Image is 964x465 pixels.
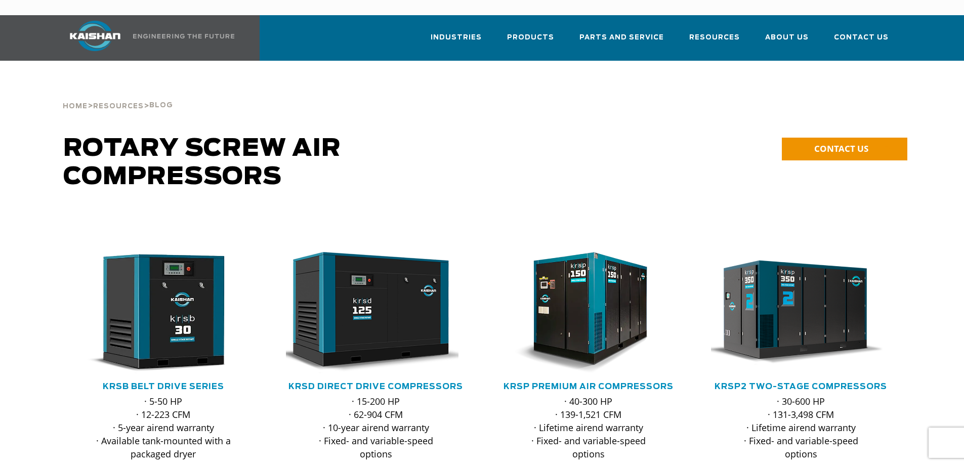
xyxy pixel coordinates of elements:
a: Resources [689,24,740,59]
span: Parts and Service [579,32,664,44]
div: krsd125 [286,252,466,373]
a: Industries [431,24,482,59]
span: Contact Us [834,32,889,44]
div: krsp150 [498,252,679,373]
p: · 15-200 HP · 62-904 CFM · 10-year airend warranty · Fixed- and variable-speed options [306,395,446,460]
a: About Us [765,24,809,59]
span: Industries [431,32,482,44]
img: krsb30 [66,252,246,373]
a: Kaishan USA [57,15,236,61]
a: KRSB Belt Drive Series [103,383,224,391]
p: · 40-300 HP · 139-1,521 CFM · Lifetime airend warranty · Fixed- and variable-speed options [519,395,658,460]
div: > > [63,76,173,114]
span: CONTACT US [814,143,868,154]
a: Parts and Service [579,24,664,59]
span: Rotary Screw Air Compressors [63,137,341,189]
img: krsd125 [278,252,458,373]
a: CONTACT US [782,138,907,160]
span: Blog [149,102,173,109]
img: krsp150 [491,252,671,373]
a: KRSD Direct Drive Compressors [288,383,463,391]
span: Resources [93,103,144,110]
span: Resources [689,32,740,44]
a: Products [507,24,554,59]
a: KRSP2 Two-Stage Compressors [715,383,887,391]
p: · 30-600 HP · 131-3,498 CFM · Lifetime airend warranty · Fixed- and variable-speed options [731,395,871,460]
span: Products [507,32,554,44]
span: Home [63,103,88,110]
div: krsp350 [711,252,891,373]
a: Contact Us [834,24,889,59]
span: About Us [765,32,809,44]
a: Home [63,101,88,110]
img: kaishan logo [57,21,133,51]
a: KRSP Premium Air Compressors [504,383,674,391]
div: krsb30 [73,252,254,373]
a: Resources [93,101,144,110]
img: Engineering the future [133,34,234,38]
img: krsp350 [703,252,884,373]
